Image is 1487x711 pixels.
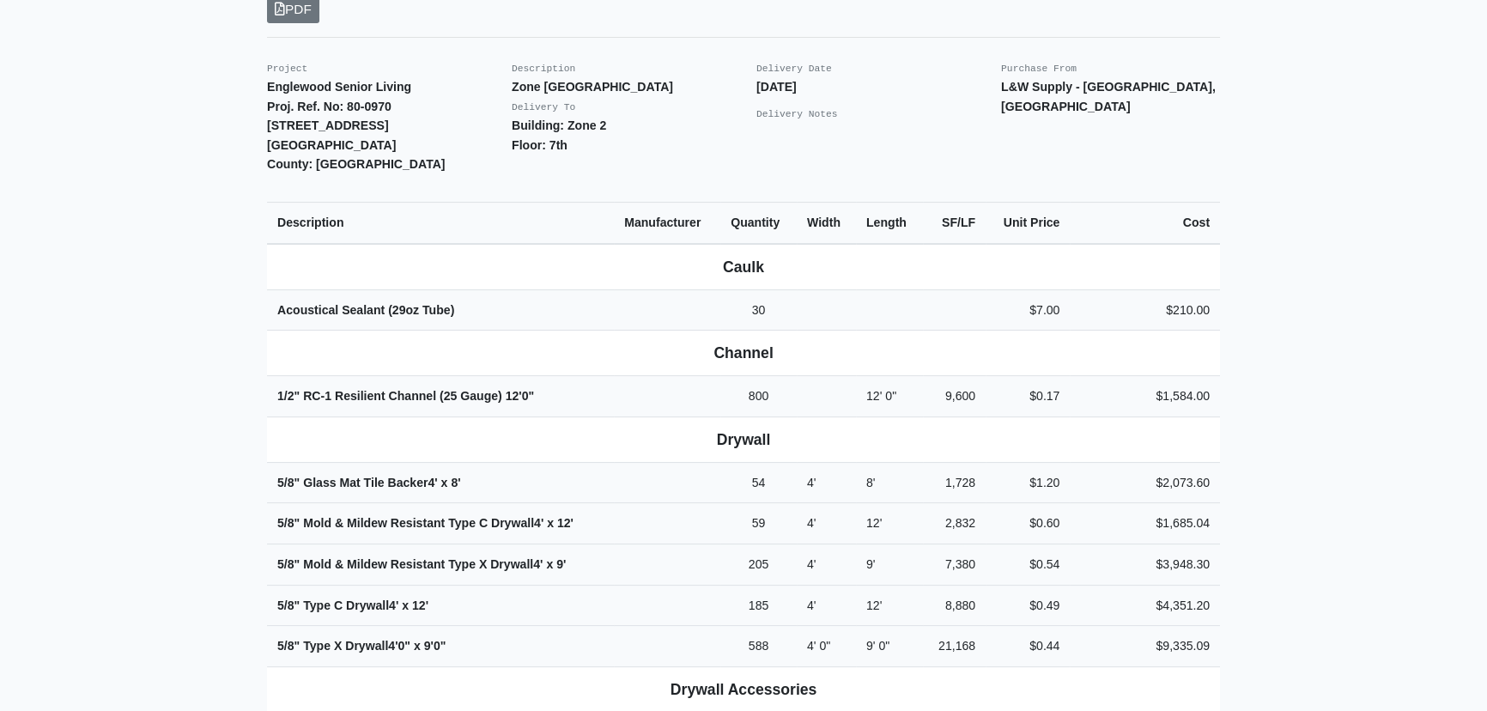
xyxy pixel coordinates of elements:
[807,516,816,530] span: 4'
[819,639,830,653] span: 0"
[923,626,986,667] td: 21,168
[923,544,986,585] td: 7,380
[720,202,797,243] th: Quantity
[866,599,882,612] span: 12'
[557,516,574,530] span: 12'
[277,599,428,612] strong: 5/8" Type C Drywall
[277,639,446,653] strong: 5/8" Type X Drywall
[451,476,460,489] span: 8'
[797,202,856,243] th: Width
[720,462,797,503] td: 54
[1070,544,1220,585] td: $3,948.30
[807,557,816,571] span: 4'
[1001,77,1220,116] p: L&W Supply - [GEOGRAPHIC_DATA], [GEOGRAPHIC_DATA]
[512,64,575,74] small: Description
[428,476,437,489] span: 4'
[885,389,896,403] span: 0"
[720,503,797,544] td: 59
[807,476,816,489] span: 4'
[512,102,575,112] small: Delivery To
[986,626,1070,667] td: $0.44
[1070,289,1220,331] td: $210.00
[277,476,461,489] strong: 5/8" Glass Mat Tile Backer
[546,557,553,571] span: x
[512,118,606,132] strong: Building: Zone 2
[614,202,720,243] th: Manufacturer
[713,344,773,362] b: Channel
[434,639,446,653] span: 0"
[389,599,398,612] span: 4'
[878,639,889,653] span: 0"
[986,202,1070,243] th: Unit Price
[986,376,1070,417] td: $0.17
[986,544,1070,585] td: $0.54
[866,389,882,403] span: 12'
[267,138,396,152] strong: [GEOGRAPHIC_DATA]
[923,585,986,626] td: 8,880
[533,557,543,571] span: 4'
[547,516,554,530] span: x
[267,157,446,171] strong: County: [GEOGRAPHIC_DATA]
[388,639,398,653] span: 4'
[856,202,923,243] th: Length
[506,389,522,403] span: 12'
[720,585,797,626] td: 185
[866,516,882,530] span: 12'
[412,599,428,612] span: 12'
[267,118,389,132] strong: [STREET_ADDRESS]
[866,476,876,489] span: 8'
[807,599,816,612] span: 4'
[807,639,816,653] span: 4'
[1070,503,1220,544] td: $1,685.04
[723,258,764,276] b: Caulk
[986,289,1070,331] td: $7.00
[756,64,832,74] small: Delivery Date
[267,100,391,113] strong: Proj. Ref. No: 80-0970
[1070,202,1220,243] th: Cost
[720,544,797,585] td: 205
[522,389,535,403] span: 0"
[986,585,1070,626] td: $0.49
[277,303,454,317] strong: Acoustical Sealant (29oz Tube)
[756,109,838,119] small: Delivery Notes
[720,376,797,417] td: 800
[267,202,614,243] th: Description
[1001,64,1077,74] small: Purchase From
[398,639,410,653] span: 0"
[556,557,566,571] span: 9'
[756,80,797,94] strong: [DATE]
[671,681,817,698] b: Drywall Accessories
[717,431,771,448] b: Drywall
[923,376,986,417] td: 9,600
[424,639,434,653] span: 9'
[402,599,409,612] span: x
[720,289,797,331] td: 30
[1070,585,1220,626] td: $4,351.20
[866,639,876,653] span: 9'
[923,503,986,544] td: 2,832
[277,516,574,530] strong: 5/8" Mold & Mildew Resistant Type C Drywall
[986,462,1070,503] td: $1.20
[1070,626,1220,667] td: $9,335.09
[1070,376,1220,417] td: $1,584.00
[923,462,986,503] td: 1,728
[923,202,986,243] th: SF/LF
[720,626,797,667] td: 588
[512,138,567,152] strong: Floor: 7th
[866,557,876,571] span: 9'
[277,389,534,403] strong: 1/2" RC-1 Resilient Channel (25 Gauge)
[441,476,448,489] span: x
[986,503,1070,544] td: $0.60
[534,516,543,530] span: 4'
[414,639,421,653] span: x
[1070,462,1220,503] td: $2,073.60
[267,64,307,74] small: Project
[512,80,673,94] strong: Zone [GEOGRAPHIC_DATA]
[277,557,566,571] strong: 5/8" Mold & Mildew Resistant Type X Drywall
[267,80,411,94] strong: Englewood Senior Living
